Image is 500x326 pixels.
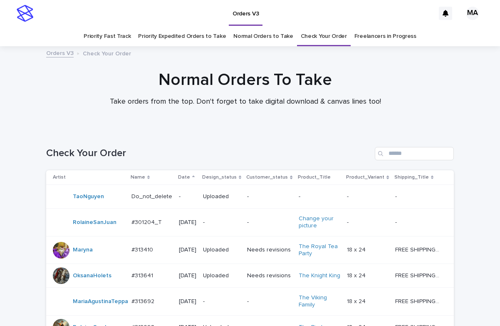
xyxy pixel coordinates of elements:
[299,294,341,309] a: The Viking Family
[247,219,292,226] p: -
[73,246,93,254] a: Maryna
[299,193,341,200] p: -
[84,27,131,46] a: Priority Fast Track
[466,7,479,20] div: MA
[203,219,240,226] p: -
[178,173,190,182] p: Date
[247,246,292,254] p: Needs revisions
[298,173,331,182] p: Product_Title
[247,298,292,305] p: -
[131,245,155,254] p: #313410
[347,271,367,279] p: 18 x 24
[233,27,293,46] a: Normal Orders to Take
[347,217,350,226] p: -
[138,27,226,46] a: Priority Expedited Orders to Take
[375,147,454,160] input: Search
[247,272,292,279] p: Needs revisions
[73,219,116,226] a: RolaineSanJuan
[246,173,288,182] p: Customer_status
[131,217,163,226] p: #301204_T
[46,236,454,264] tr: Maryna #313410#313410 [DATE]UploadedNeeds revisionsThe Royal Tea Party 18 x 2418 x 24 FREE SHIPPI...
[46,48,74,57] a: Orders V3
[301,27,347,46] a: Check Your Order
[354,27,416,46] a: Freelancers in Progress
[347,245,367,254] p: 18 x 24
[179,298,196,305] p: [DATE]
[395,245,442,254] p: FREE SHIPPING - preview in 1-2 business days, after your approval delivery will take 5-10 b.d.
[46,185,454,209] tr: TaoNguyen Do_not_deleteDo_not_delete -Uploaded---- --
[202,173,237,182] p: Design_status
[203,193,240,200] p: Uploaded
[53,173,66,182] p: Artist
[395,296,442,305] p: FREE SHIPPING - preview in 1-2 business days, after your approval delivery will take 5-10 b.d.
[131,296,156,305] p: #313692
[347,296,367,305] p: 18 x 24
[46,209,454,236] tr: RolaineSanJuan #301204_T#301204_T [DATE]--Change your picture -- --
[73,193,104,200] a: TaoNguyen
[17,5,33,22] img: stacker-logo-s-only.png
[46,264,454,288] tr: OksanaHolets #313641#313641 [DATE]UploadedNeeds revisionsThe Knight King 18 x 2418 x 24 FREE SHIP...
[179,219,196,226] p: [DATE]
[347,192,350,200] p: -
[42,70,449,90] h1: Normal Orders To Take
[79,97,412,107] p: Take orders from the top. Don't forget to take digital download & canvas lines too!
[394,173,429,182] p: Shipping_Title
[203,272,240,279] p: Uploaded
[131,271,155,279] p: #313641
[179,246,196,254] p: [DATE]
[395,217,399,226] p: -
[131,173,145,182] p: Name
[73,298,128,305] a: MariaAgustinaTeppa
[299,272,340,279] a: The Knight King
[299,215,341,229] a: Change your picture
[203,298,240,305] p: -
[46,147,371,159] h1: Check Your Order
[395,192,399,200] p: -
[299,243,341,257] a: The Royal Tea Party
[179,193,196,200] p: -
[346,173,384,182] p: Product_Variant
[203,246,240,254] p: Uploaded
[83,48,131,57] p: Check Your Order
[247,193,292,200] p: -
[73,272,111,279] a: OksanaHolets
[131,192,174,200] p: Do_not_delete
[46,288,454,316] tr: MariaAgustinaTeppa #313692#313692 [DATE]--The Viking Family 18 x 2418 x 24 FREE SHIPPING - previe...
[395,271,442,279] p: FREE SHIPPING - preview in 1-2 business days, after your approval delivery will take 5-10 b.d.
[179,272,196,279] p: [DATE]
